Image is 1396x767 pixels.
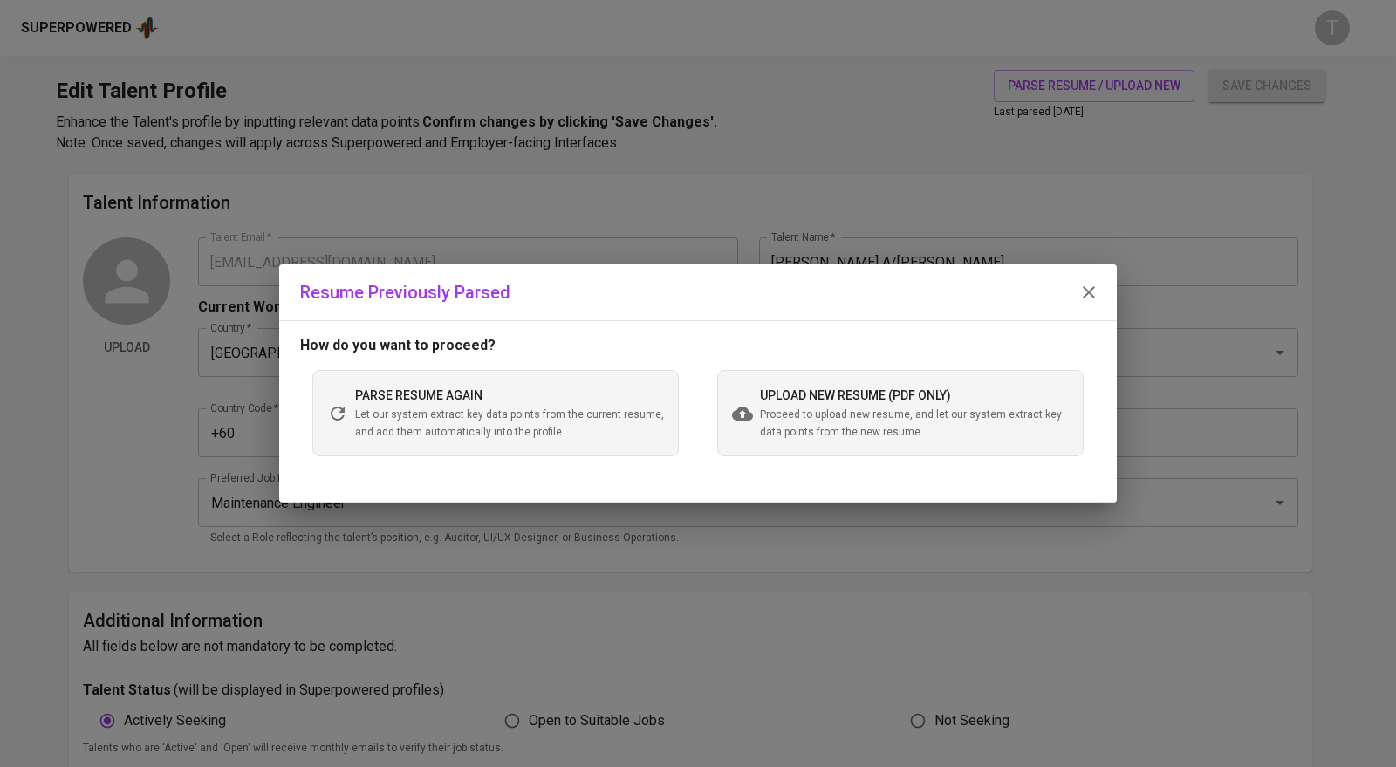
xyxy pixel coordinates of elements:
[300,278,1096,306] div: Resume Previously Parsed
[300,335,1096,356] p: How do you want to proceed?
[355,388,482,402] span: parse resume again
[760,388,951,402] span: upload new resume (pdf only)
[760,407,1069,442] span: Proceed to upload new resume, and let our system extract key data points from the new resume.
[355,407,664,442] span: Let our system extract key data points from the current resume, and add them automatically into t...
